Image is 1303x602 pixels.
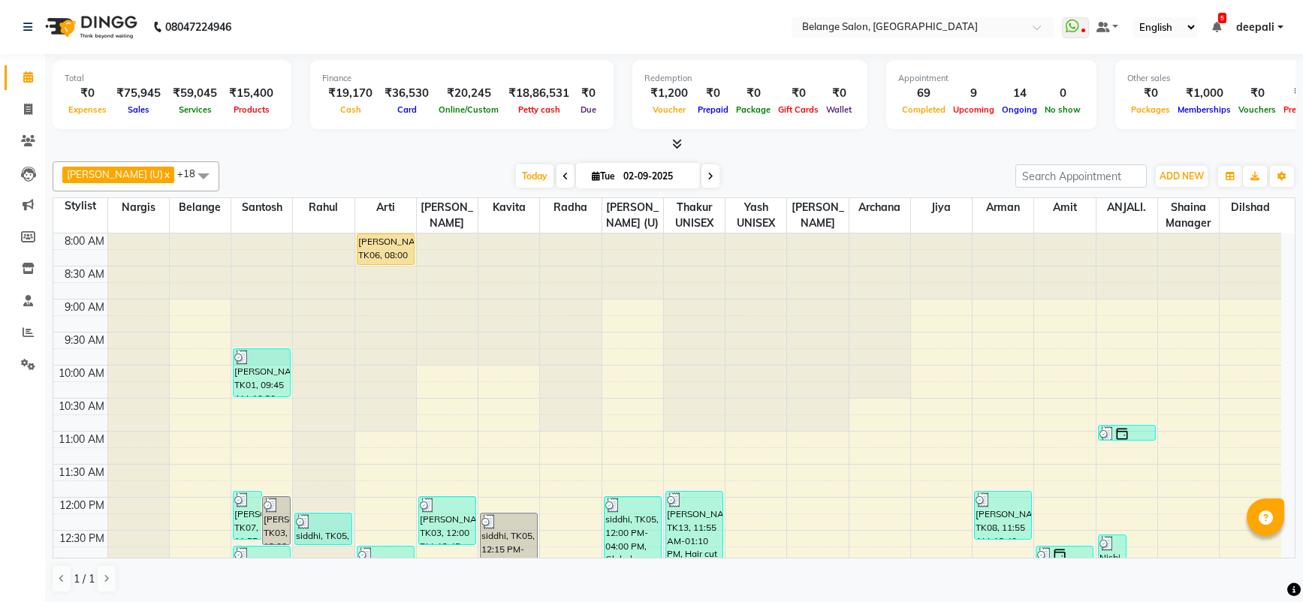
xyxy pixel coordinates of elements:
[998,104,1041,115] span: Ongoing
[481,513,537,561] div: siddhi, TK05, 12:15 PM-01:00 PM, Pedicure - Classic (only cleaning,scrubing)
[1127,104,1174,115] span: Packages
[619,165,694,188] input: 2025-09-02
[502,85,575,102] div: ₹18,86,531
[694,85,732,102] div: ₹0
[223,85,279,102] div: ₹15,400
[998,85,1041,102] div: 14
[419,497,475,544] div: [PERSON_NAME], TK03, 12:00 PM-12:45 PM, Hair cut - Hair cut (M)
[56,399,107,414] div: 10:30 AM
[898,104,949,115] span: Completed
[732,85,774,102] div: ₹0
[56,465,107,480] div: 11:30 AM
[234,492,261,539] div: [PERSON_NAME], TK07, 11:55 AM-12:40 PM, [PERSON_NAME] Styling (₹300)
[435,85,502,102] div: ₹20,245
[56,531,107,546] div: 12:30 PM
[822,104,855,115] span: Wallet
[336,104,365,115] span: Cash
[478,198,539,217] span: Kavita
[230,104,273,115] span: Products
[1127,85,1174,102] div: ₹0
[575,85,602,102] div: ₹0
[1160,170,1204,182] span: ADD NEW
[664,198,725,233] span: Thakur UNISEX
[1236,20,1274,35] span: deepali
[62,333,107,348] div: 9:30 AM
[1156,166,1208,187] button: ADD NEW
[1218,13,1226,23] span: 5
[898,85,949,102] div: 69
[1096,198,1157,217] span: ANJALI.
[514,104,564,115] span: Petty cash
[177,167,207,179] span: +18
[322,85,379,102] div: ₹19,170
[435,104,502,115] span: Online/Custom
[163,168,170,180] a: x
[774,104,822,115] span: Gift Cards
[355,198,416,217] span: Arti
[694,104,732,115] span: Prepaid
[1212,20,1221,34] a: 5
[1099,426,1155,440] div: BELANGE [DEMOGRAPHIC_DATA] [DEMOGRAPHIC_DATA], TK02, 10:55 AM-11:10 AM, Threading - Any one (Eyeb...
[973,198,1033,217] span: Arman
[949,104,998,115] span: Upcoming
[644,72,855,85] div: Redemption
[644,85,694,102] div: ₹1,200
[911,198,972,217] span: Jiya
[67,168,163,180] span: [PERSON_NAME] (U)
[165,6,231,48] b: 08047224946
[62,266,107,282] div: 8:30 AM
[295,513,351,544] div: siddhi, TK05, 12:15 PM-12:45 PM, Pedicure - Classic (only cleaning,scrubing)
[1240,542,1288,587] iframe: chat widget
[38,6,141,48] img: logo
[110,85,167,102] div: ₹75,945
[170,198,231,217] span: Belange
[62,233,107,249] div: 8:00 AM
[417,198,478,233] span: [PERSON_NAME]
[62,299,107,315] div: 9:00 AM
[56,498,107,513] div: 12:00 PM
[516,164,553,188] span: Today
[53,198,107,214] div: Stylist
[74,571,95,587] span: 1 / 1
[949,85,998,102] div: 9
[774,85,822,102] div: ₹0
[787,198,848,233] span: [PERSON_NAME]
[898,72,1084,85] div: Appointment
[234,349,290,396] div: [PERSON_NAME], TK01, 09:45 AM-10:30 AM, Hair cut - Hair cut (M) (₹400)
[666,492,722,572] div: [PERSON_NAME], TK13, 11:55 AM-01:10 PM, Hair cut (Wash + Blow dry) (₹1200),Threading - Any one (E...
[357,546,414,577] div: [PERSON_NAME], TK15, 12:45 PM-01:15 PM, Back Massage (30 mins) (₹1200)
[1235,85,1280,102] div: ₹0
[588,170,619,182] span: Tue
[231,198,292,217] span: Santosh
[56,366,107,381] div: 10:00 AM
[577,104,600,115] span: Due
[65,72,279,85] div: Total
[540,198,601,217] span: Radha
[1235,104,1280,115] span: Vouchers
[379,85,435,102] div: ₹36,530
[849,198,910,217] span: Archana
[649,104,689,115] span: Voucher
[124,104,153,115] span: Sales
[293,198,354,217] span: Rahul
[1034,198,1095,217] span: Amit
[1041,104,1084,115] span: No show
[263,497,291,544] div: [PERSON_NAME], TK03, 12:00 PM-12:45 PM, Hair cut - Hair cut (M)
[322,72,602,85] div: Finance
[822,85,855,102] div: ₹0
[167,85,223,102] div: ₹59,045
[108,198,169,217] span: Nargis
[1041,85,1084,102] div: 0
[732,104,774,115] span: Package
[1158,198,1219,233] span: Shaina manager
[175,104,216,115] span: Services
[602,198,663,233] span: [PERSON_NAME] (U)
[975,492,1031,539] div: [PERSON_NAME], TK08, 11:55 AM-12:40 PM, Hair cut - Hair cut (M) (₹400)
[1036,546,1093,577] div: [PERSON_NAME], TK16, 12:45 PM-01:15 PM, Hair wash - Medium - (F) (₹500)
[394,104,421,115] span: Card
[1174,85,1235,102] div: ₹1,000
[234,546,290,594] div: [PERSON_NAME], TK18, 12:45 PM-01:30 PM, Hair cut - Hair cut (M) (₹400)
[725,198,786,233] span: Yash UNISEX
[65,104,110,115] span: Expenses
[357,234,414,264] div: [PERSON_NAME], TK06, 08:00 AM-08:30 AM, Back Massage (30 mins)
